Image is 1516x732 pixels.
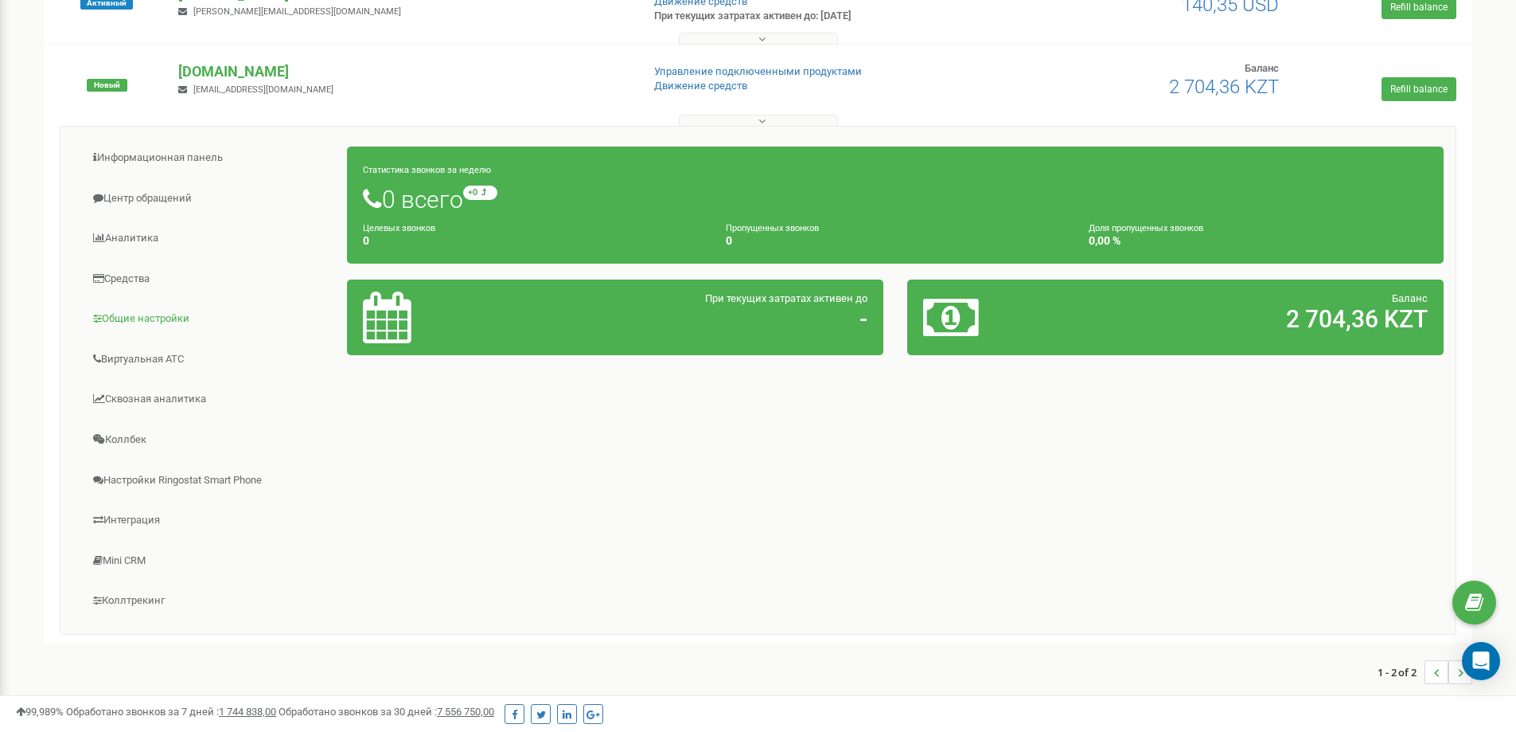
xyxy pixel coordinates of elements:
span: [EMAIL_ADDRESS][DOMAIN_NAME] [193,84,333,95]
span: Обработано звонков за 30 дней : [279,706,494,718]
p: [DOMAIN_NAME] [178,61,628,82]
span: 99,989% [16,706,64,718]
a: Коллтрекинг [72,581,348,620]
a: Средства [72,260,348,299]
span: Обработано звонков за 7 дней : [66,706,276,718]
a: Информационная панель [72,139,348,178]
span: 2 704,36 KZT [1169,76,1279,98]
span: Баланс [1392,292,1428,304]
span: [PERSON_NAME][EMAIL_ADDRESS][DOMAIN_NAME] [193,6,401,17]
h4: 0 [726,235,1065,247]
h4: 0 [363,235,702,247]
small: Целевых звонков [363,223,435,233]
a: Коллбек [72,421,348,460]
h2: 2 704,36 KZT [1099,306,1428,332]
h1: 0 всего [363,186,1428,213]
u: 1 744 838,00 [219,706,276,718]
a: Виртуальная АТС [72,340,348,379]
span: Баланс [1245,62,1279,74]
a: Управление подключенными продуктами [654,65,862,77]
a: Аналитика [72,219,348,258]
a: Mini CRM [72,542,348,581]
h4: 0,00 % [1089,235,1428,247]
a: Сквозная аналитика [72,380,348,419]
a: Настройки Ringostat Smart Phone [72,461,348,500]
span: 1 - 2 of 2 [1378,660,1424,684]
a: Интеграция [72,501,348,540]
span: При текущих затратах активен до [705,292,867,304]
h2: - [539,306,867,332]
a: Refill balance [1382,77,1456,101]
a: Движение средств [654,80,747,92]
span: Новый [87,79,127,92]
small: +0 [463,186,497,200]
small: Доля пропущенных звонков [1089,223,1203,233]
u: 7 556 750,00 [437,706,494,718]
small: Пропущенных звонков [726,223,819,233]
p: При текущих затратах активен до: [DATE] [654,9,985,24]
nav: ... [1378,644,1472,700]
a: Центр обращений [72,179,348,218]
small: Статистика звонков за неделю [363,165,491,175]
a: Общие настройки [72,299,348,339]
div: Open Intercom Messenger [1462,642,1500,680]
